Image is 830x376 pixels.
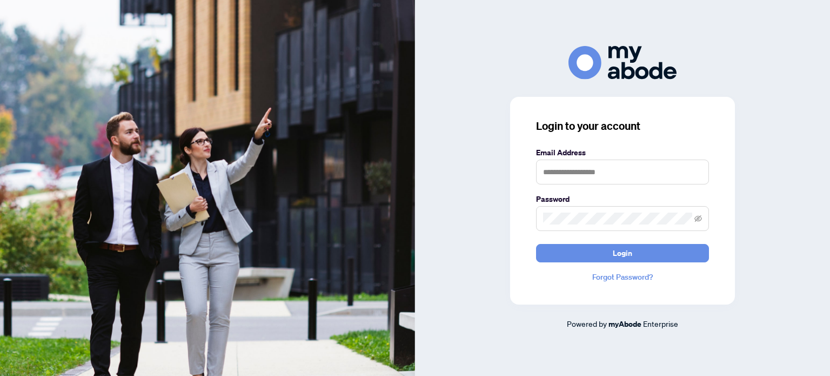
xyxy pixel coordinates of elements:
[536,271,709,283] a: Forgot Password?
[643,319,678,328] span: Enterprise
[568,46,677,79] img: ma-logo
[613,245,632,262] span: Login
[536,147,709,159] label: Email Address
[536,193,709,205] label: Password
[536,244,709,262] button: Login
[608,318,641,330] a: myAbode
[567,319,607,328] span: Powered by
[694,215,702,222] span: eye-invisible
[536,118,709,134] h3: Login to your account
